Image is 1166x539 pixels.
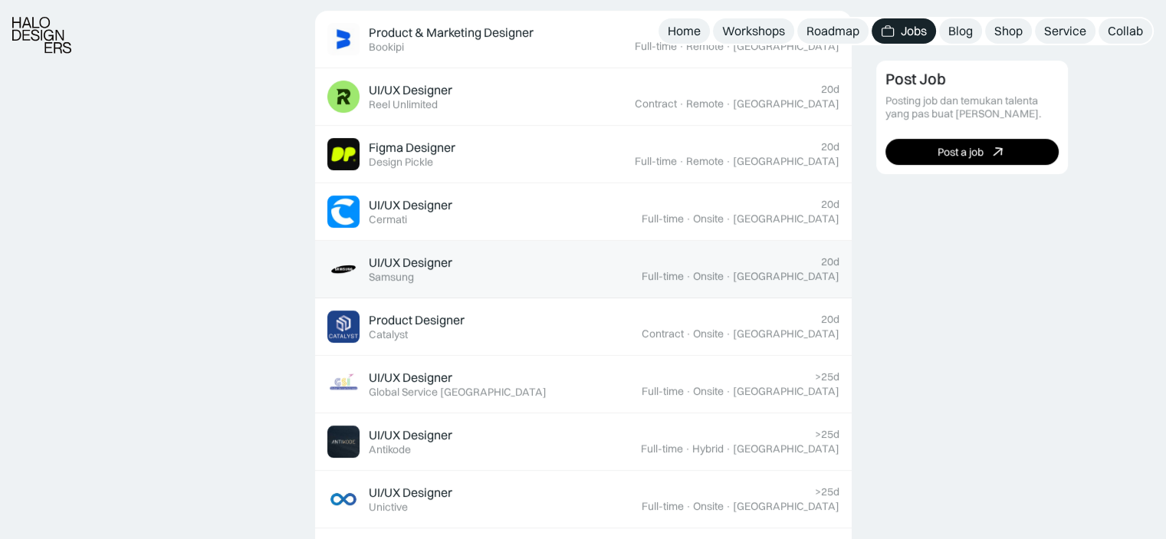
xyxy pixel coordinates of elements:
[733,385,839,398] div: [GEOGRAPHIC_DATA]
[369,427,452,443] div: UI/UX Designer
[725,155,731,168] div: ·
[685,212,691,225] div: ·
[642,500,684,513] div: Full-time
[815,370,839,383] div: >25d
[725,385,731,398] div: ·
[642,385,684,398] div: Full-time
[641,442,683,455] div: Full-time
[725,270,731,283] div: ·
[327,81,360,113] img: Job Image
[797,18,869,44] a: Roadmap
[369,370,452,386] div: UI/UX Designer
[985,18,1032,44] a: Shop
[659,18,710,44] a: Home
[642,327,684,340] div: Contract
[686,40,724,53] div: Remote
[733,270,839,283] div: [GEOGRAPHIC_DATA]
[369,312,465,328] div: Product Designer
[872,18,936,44] a: Jobs
[315,356,852,413] a: Job ImageUI/UX DesignerGlobal Service [GEOGRAPHIC_DATA]>25dFull-time·Onsite·[GEOGRAPHIC_DATA]
[686,155,724,168] div: Remote
[713,18,794,44] a: Workshops
[327,368,360,400] img: Job Image
[369,255,452,271] div: UI/UX Designer
[815,428,839,441] div: >25d
[733,212,839,225] div: [GEOGRAPHIC_DATA]
[369,213,407,226] div: Cermati
[733,40,839,53] div: [GEOGRAPHIC_DATA]
[315,413,852,471] a: Job ImageUI/UX DesignerAntikode>25dFull-time·Hybrid·[GEOGRAPHIC_DATA]
[815,485,839,498] div: >25d
[885,95,1059,121] div: Posting job dan temukan talenta yang pas buat [PERSON_NAME].
[369,197,452,213] div: UI/UX Designer
[327,23,360,55] img: Job Image
[315,183,852,241] a: Job ImageUI/UX DesignerCermati20dFull-time·Onsite·[GEOGRAPHIC_DATA]
[938,146,984,159] div: Post a job
[733,155,839,168] div: [GEOGRAPHIC_DATA]
[327,138,360,170] img: Job Image
[315,298,852,356] a: Job ImageProduct DesignerCatalyst20dContract·Onsite·[GEOGRAPHIC_DATA]
[994,23,1023,39] div: Shop
[693,500,724,513] div: Onsite
[369,25,534,41] div: Product & Marketing Designer
[939,18,982,44] a: Blog
[635,97,677,110] div: Contract
[725,442,731,455] div: ·
[315,241,852,298] a: Job ImageUI/UX DesignerSamsung20dFull-time·Onsite·[GEOGRAPHIC_DATA]
[692,442,724,455] div: Hybrid
[1035,18,1095,44] a: Service
[725,97,731,110] div: ·
[1044,23,1086,39] div: Service
[327,483,360,515] img: Job Image
[327,426,360,458] img: Job Image
[686,97,724,110] div: Remote
[315,471,852,528] a: Job ImageUI/UX DesignerUnictive>25dFull-time·Onsite·[GEOGRAPHIC_DATA]
[725,327,731,340] div: ·
[725,500,731,513] div: ·
[369,328,408,341] div: Catalyst
[693,212,724,225] div: Onsite
[685,500,691,513] div: ·
[821,140,839,153] div: 20d
[685,442,691,455] div: ·
[369,485,452,501] div: UI/UX Designer
[369,156,433,169] div: Design Pickle
[678,40,685,53] div: ·
[821,255,839,268] div: 20d
[635,155,677,168] div: Full-time
[1108,23,1143,39] div: Collab
[369,140,455,156] div: Figma Designer
[369,501,408,514] div: Unictive
[806,23,859,39] div: Roadmap
[725,212,731,225] div: ·
[948,23,973,39] div: Blog
[635,40,677,53] div: Full-time
[369,271,414,284] div: Samsung
[722,23,785,39] div: Workshops
[369,98,438,111] div: Reel Unlimited
[369,82,452,98] div: UI/UX Designer
[733,97,839,110] div: [GEOGRAPHIC_DATA]
[1099,18,1152,44] a: Collab
[685,327,691,340] div: ·
[685,385,691,398] div: ·
[369,41,404,54] div: Bookipi
[327,196,360,228] img: Job Image
[327,253,360,285] img: Job Image
[725,40,731,53] div: ·
[678,155,685,168] div: ·
[642,212,684,225] div: Full-time
[315,68,852,126] a: Job ImageUI/UX DesignerReel Unlimited20dContract·Remote·[GEOGRAPHIC_DATA]
[693,385,724,398] div: Onsite
[678,97,685,110] div: ·
[885,140,1059,166] a: Post a job
[693,270,724,283] div: Onsite
[315,11,852,68] a: Job ImageProduct & Marketing DesignerBookipi20dFull-time·Remote·[GEOGRAPHIC_DATA]
[369,443,411,456] div: Antikode
[315,126,852,183] a: Job ImageFigma DesignerDesign Pickle20dFull-time·Remote·[GEOGRAPHIC_DATA]
[733,500,839,513] div: [GEOGRAPHIC_DATA]
[885,71,946,89] div: Post Job
[821,198,839,211] div: 20d
[685,270,691,283] div: ·
[369,386,547,399] div: Global Service [GEOGRAPHIC_DATA]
